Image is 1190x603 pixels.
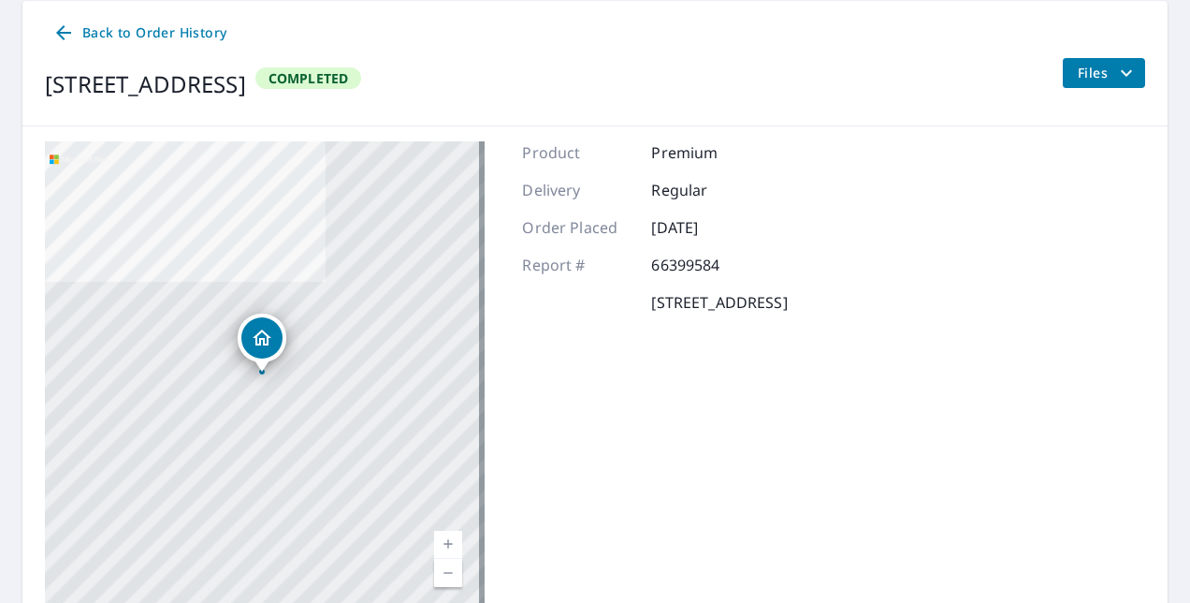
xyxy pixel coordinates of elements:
[257,69,360,87] span: Completed
[522,216,634,239] p: Order Placed
[522,254,634,276] p: Report #
[651,216,763,239] p: [DATE]
[651,254,763,276] p: 66399584
[52,22,226,45] span: Back to Order History
[651,291,787,314] p: [STREET_ADDRESS]
[45,16,234,51] a: Back to Order History
[434,559,462,587] a: Current Level 17, Zoom Out
[651,141,763,164] p: Premium
[1062,58,1145,88] button: filesDropdownBtn-66399584
[522,179,634,201] p: Delivery
[1078,62,1138,84] span: Files
[45,67,246,101] div: [STREET_ADDRESS]
[522,141,634,164] p: Product
[651,179,763,201] p: Regular
[238,314,286,372] div: Dropped pin, building 1, Residential property, 1595 Denmark Rd Union, MO 63084
[434,531,462,559] a: Current Level 17, Zoom In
